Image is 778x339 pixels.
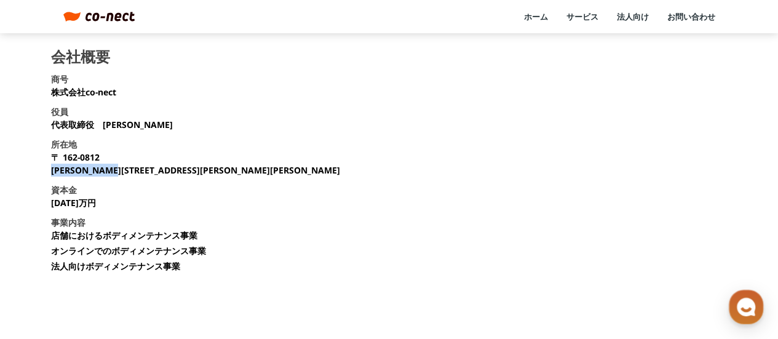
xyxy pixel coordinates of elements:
p: 代表取締役 [PERSON_NAME] [51,118,173,131]
a: ホーム [524,11,548,22]
a: 法人向け [617,11,649,22]
span: チャット [105,256,135,266]
li: 店舗におけるボディメンテナンス事業 [51,229,197,242]
p: 〒 162-0812 [PERSON_NAME][STREET_ADDRESS][PERSON_NAME][PERSON_NAME] [51,151,340,177]
h2: 会社概要 [51,49,110,64]
h3: 資本金 [51,183,77,196]
li: 法人向けボディメンテナンス事業 [51,260,180,273]
h3: 役員 [51,105,68,118]
span: ホーム [31,255,54,265]
h3: 所在地 [51,138,77,151]
a: お問い合わせ [667,11,715,22]
span: 設定 [190,255,205,265]
a: 設定 [159,237,236,268]
a: ホーム [4,237,81,268]
a: チャット [81,237,159,268]
li: オンラインでのボディメンテナンス事業 [51,244,206,257]
p: 株式会社co-nect [51,86,116,98]
p: [DATE]万円 [51,196,96,209]
h3: 商号 [51,73,68,86]
h3: 事業内容 [51,216,85,229]
a: サービス [566,11,598,22]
